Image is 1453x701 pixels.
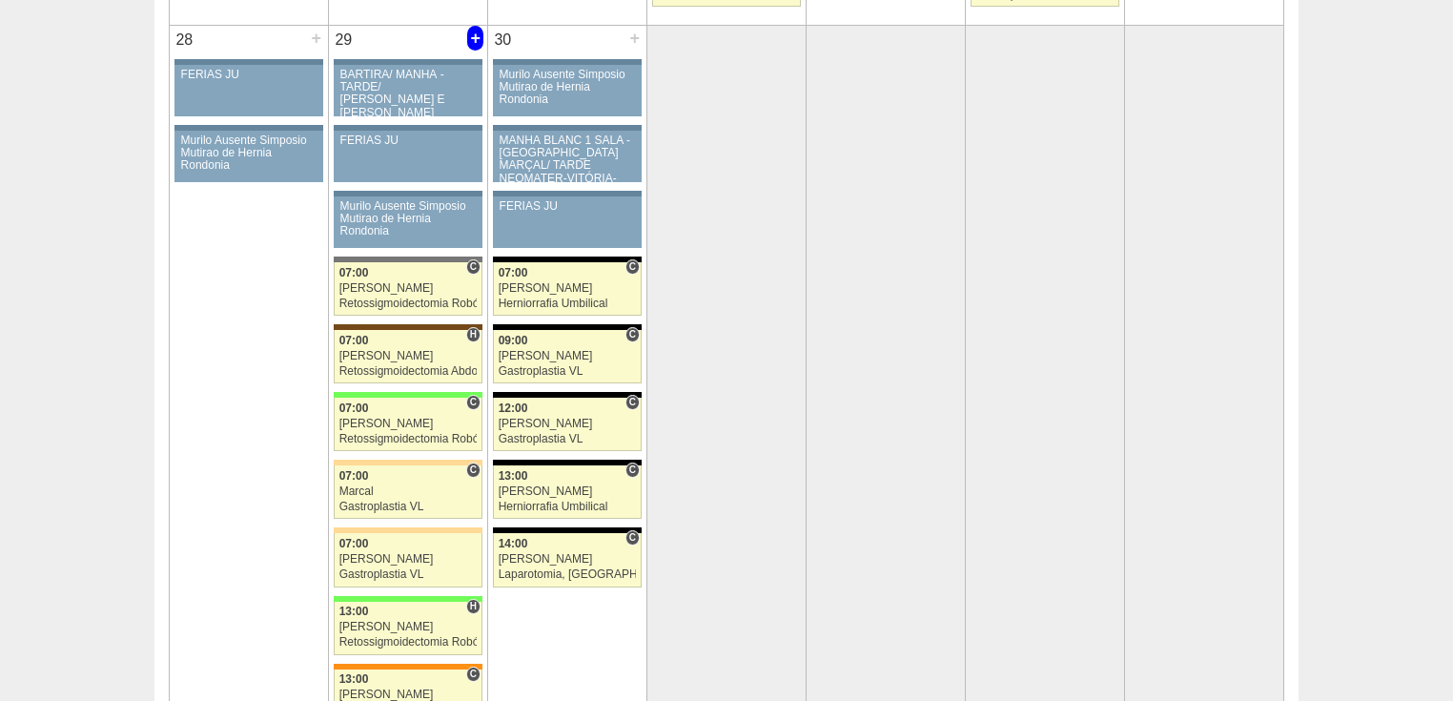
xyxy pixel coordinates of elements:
[625,463,640,478] span: Consultório
[339,418,478,430] div: [PERSON_NAME]
[181,134,317,173] div: Murilo Ausente Simposio Mutirao de Hernia Rondonia
[339,553,478,566] div: [PERSON_NAME]
[625,259,640,275] span: Consultório
[339,689,478,701] div: [PERSON_NAME]
[499,365,637,378] div: Gastroplastia VL
[499,350,637,362] div: [PERSON_NAME]
[466,395,481,410] span: Consultório
[493,533,642,587] a: C 14:00 [PERSON_NAME] Laparotomia, [GEOGRAPHIC_DATA], Drenagem, Bridas VL
[499,334,528,347] span: 09:00
[339,298,478,310] div: Retossigmoidectomia Robótica
[334,596,482,602] div: Key: Brasil
[493,465,642,519] a: C 13:00 [PERSON_NAME] Herniorrafia Umbilical
[334,465,482,519] a: C 07:00 Marcal Gastroplastia VL
[339,537,369,550] span: 07:00
[334,191,482,196] div: Key: Aviso
[499,402,528,415] span: 12:00
[499,433,637,445] div: Gastroplastia VL
[339,485,478,498] div: Marcal
[499,282,637,295] div: [PERSON_NAME]
[499,418,637,430] div: [PERSON_NAME]
[170,26,199,54] div: 28
[626,26,643,51] div: +
[174,65,323,116] a: FERIAS JU
[499,298,637,310] div: Herniorrafia Umbilical
[493,398,642,451] a: C 12:00 [PERSON_NAME] Gastroplastia VL
[499,568,637,581] div: Laparotomia, [GEOGRAPHIC_DATA], Drenagem, Bridas VL
[334,602,482,655] a: H 13:00 [PERSON_NAME] Retossigmoidectomia Robótica
[493,59,642,65] div: Key: Aviso
[334,460,482,465] div: Key: Bartira
[466,599,481,614] span: Hospital
[493,125,642,131] div: Key: Aviso
[499,501,637,513] div: Herniorrafia Umbilical
[467,26,483,51] div: +
[334,533,482,587] a: 07:00 [PERSON_NAME] Gastroplastia VL
[493,65,642,116] a: Murilo Ausente Simposio Mutirao de Hernia Rondonia
[493,330,642,383] a: C 09:00 [PERSON_NAME] Gastroplastia VL
[493,196,642,248] a: FERIAS JU
[488,26,518,54] div: 30
[493,392,642,398] div: Key: Blanc
[499,469,528,483] span: 13:00
[499,485,637,498] div: [PERSON_NAME]
[500,134,636,197] div: MANHÃ BLANC 1 SALA -[GEOGRAPHIC_DATA] MARÇAL/ TARDE NEOMATER-VITÓRIA-BARTIRA
[493,527,642,533] div: Key: Blanc
[334,65,482,116] a: BARTIRA/ MANHÃ - TARDE/ [PERSON_NAME] E [PERSON_NAME]
[500,200,636,213] div: FERIAS JU
[625,327,640,342] span: Consultório
[334,257,482,262] div: Key: Santa Catarina
[334,398,482,451] a: C 07:00 [PERSON_NAME] Retossigmoidectomia Robótica
[334,330,482,383] a: H 07:00 [PERSON_NAME] Retossigmoidectomia Abdominal VL
[334,196,482,248] a: Murilo Ausente Simposio Mutirao de Hernia Rondonia
[499,537,528,550] span: 14:00
[339,636,478,649] div: Retossigmoidectomia Robótica
[493,324,642,330] div: Key: Blanc
[339,501,478,513] div: Gastroplastia VL
[339,334,369,347] span: 07:00
[334,59,482,65] div: Key: Aviso
[499,553,637,566] div: [PERSON_NAME]
[339,433,478,445] div: Retossigmoidectomia Robótica
[339,402,369,415] span: 07:00
[329,26,358,54] div: 29
[499,266,528,279] span: 07:00
[181,69,317,81] div: FERIAS JU
[334,527,482,533] div: Key: Bartira
[339,568,478,581] div: Gastroplastia VL
[334,131,482,182] a: FERIAS JU
[493,257,642,262] div: Key: Blanc
[500,69,636,107] div: Murilo Ausente Simposio Mutirao de Hernia Rondonia
[339,469,369,483] span: 07:00
[493,191,642,196] div: Key: Aviso
[466,667,481,682] span: Consultório
[466,259,481,275] span: Consultório
[340,69,477,119] div: BARTIRA/ MANHÃ - TARDE/ [PERSON_NAME] E [PERSON_NAME]
[334,125,482,131] div: Key: Aviso
[334,392,482,398] div: Key: Brasil
[308,26,324,51] div: +
[339,365,478,378] div: Retossigmoidectomia Abdominal VL
[334,664,482,670] div: Key: São Luiz - SCS
[339,350,478,362] div: [PERSON_NAME]
[340,134,477,147] div: FERIAS JU
[174,131,323,182] a: Murilo Ausente Simposio Mutirao de Hernia Rondonia
[625,395,640,410] span: Consultório
[466,463,481,478] span: Consultório
[339,605,369,618] span: 13:00
[340,200,477,238] div: Murilo Ausente Simposio Mutirao de Hernia Rondonia
[339,672,369,686] span: 13:00
[339,282,478,295] div: [PERSON_NAME]
[334,262,482,316] a: C 07:00 [PERSON_NAME] Retossigmoidectomia Robótica
[493,262,642,316] a: C 07:00 [PERSON_NAME] Herniorrafia Umbilical
[339,266,369,279] span: 07:00
[334,324,482,330] div: Key: Santa Joana
[174,125,323,131] div: Key: Aviso
[493,460,642,465] div: Key: Blanc
[493,131,642,182] a: MANHÃ BLANC 1 SALA -[GEOGRAPHIC_DATA] MARÇAL/ TARDE NEOMATER-VITÓRIA-BARTIRA
[339,621,478,633] div: [PERSON_NAME]
[466,327,481,342] span: Hospital
[174,59,323,65] div: Key: Aviso
[625,530,640,546] span: Consultório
